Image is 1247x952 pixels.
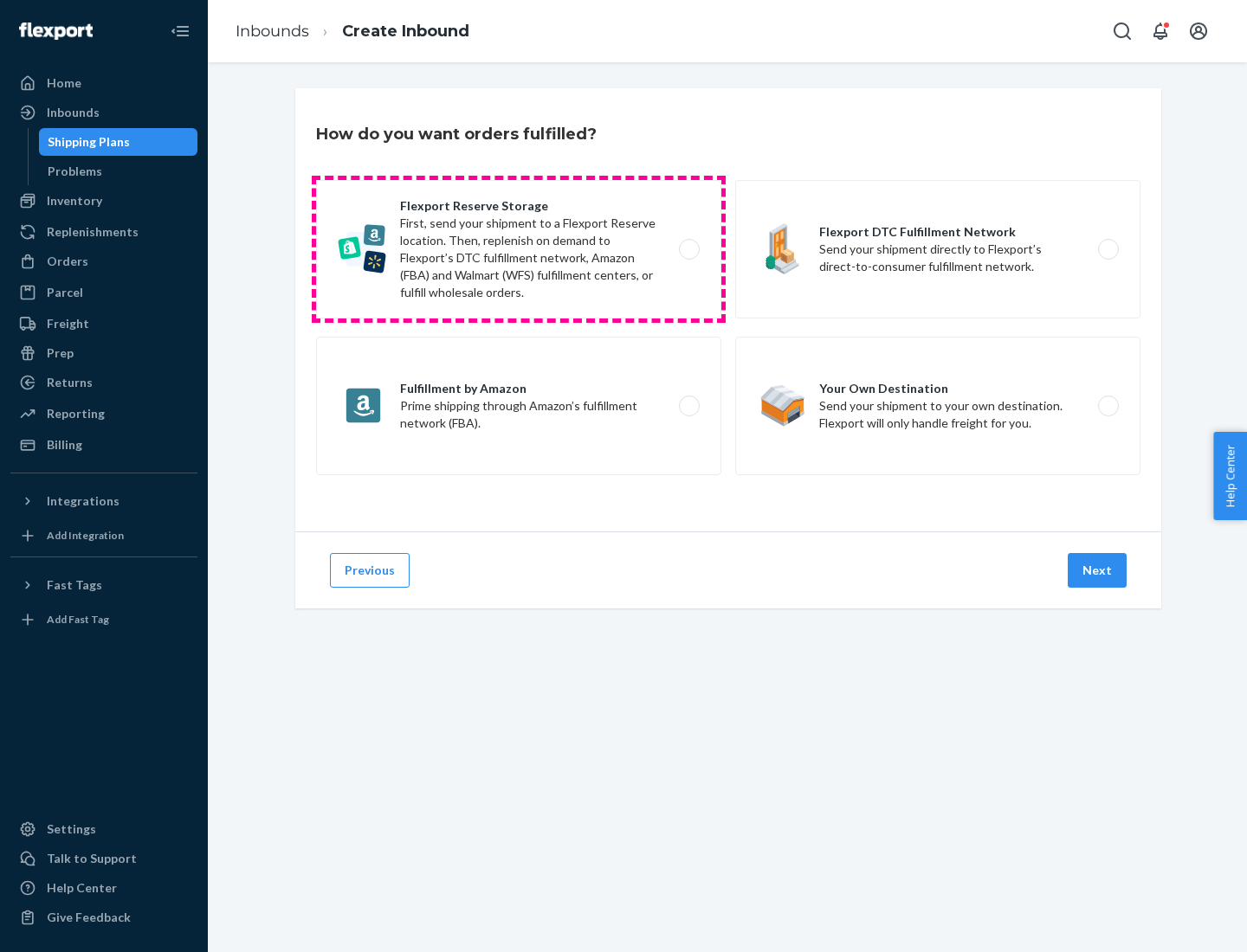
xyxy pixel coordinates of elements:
div: Give Feedback [47,909,131,926]
button: Open account menu [1181,14,1216,48]
h3: How do you want orders fulfilled? [316,123,597,145]
a: Create Inbound [342,22,469,41]
button: Help Center [1213,432,1247,520]
a: Prep [10,339,197,367]
div: Parcel [47,284,83,301]
div: Add Fast Tag [47,612,109,627]
div: Prep [47,344,74,362]
div: Help Center [47,879,117,897]
a: Reporting [10,400,197,428]
div: Freight [47,315,89,332]
div: Problems [48,163,102,180]
div: Billing [47,436,82,453]
a: Add Fast Tag [10,606,197,634]
button: Open Search Box [1105,14,1140,48]
div: Talk to Support [47,850,137,867]
img: Flexport logo [19,23,93,40]
div: Reporting [47,405,105,422]
a: Replenishments [10,218,197,246]
a: Add Integration [10,522,197,550]
button: Open notifications [1143,14,1178,48]
a: Billing [10,431,197,459]
div: Home [47,74,81,92]
a: Help Center [10,874,197,902]
a: Orders [10,248,197,275]
div: Shipping Plans [48,133,130,151]
div: Fast Tags [47,576,102,594]
a: Settings [10,815,197,843]
button: Fast Tags [10,571,197,599]
button: Give Feedback [10,904,197,931]
ol: breadcrumbs [222,6,483,57]
div: Settings [47,820,96,838]
div: Orders [47,253,88,270]
a: Shipping Plans [39,128,198,156]
a: Inbounds [236,22,309,41]
div: Replenishments [47,223,139,241]
button: Close Navigation [163,14,197,48]
a: Returns [10,369,197,396]
a: Problems [39,158,198,185]
a: Home [10,69,197,97]
a: Parcel [10,279,197,306]
a: Freight [10,310,197,338]
div: Inbounds [47,104,100,121]
button: Integrations [10,487,197,515]
div: Integrations [47,492,120,510]
a: Inbounds [10,99,197,126]
a: Talk to Support [10,845,197,872]
div: Returns [47,374,93,391]
a: Inventory [10,187,197,215]
button: Previous [330,553,410,588]
div: Add Integration [47,528,124,543]
button: Next [1068,553,1127,588]
div: Inventory [47,192,102,209]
